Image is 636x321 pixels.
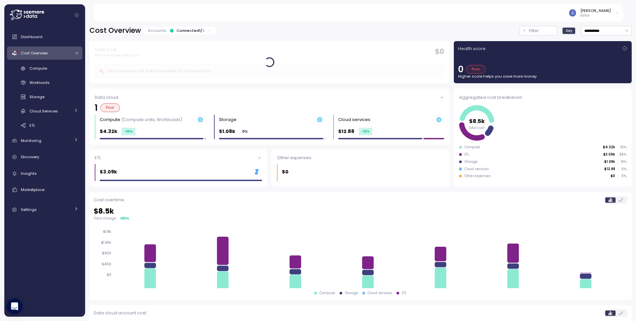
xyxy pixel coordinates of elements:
[89,26,141,35] h2: Cost Overview
[604,167,615,171] p: $12.88
[7,151,82,164] a: Discovery
[21,154,39,160] span: Discovery
[95,155,262,161] div: ETL
[73,13,81,18] button: Collapse navigation
[466,65,486,74] div: Poor
[7,167,82,180] a: Insights
[618,160,626,164] p: 13 %
[107,273,111,277] tspan: $0
[29,94,44,99] span: Storage
[122,128,135,135] div: -10 %
[290,280,301,284] tspan: [DATE]
[464,145,480,150] div: Compute
[89,89,450,145] a: Data cloud1PoorCompute (Compute units, Workloads)$4.32k-10%Storage $1.08k0%Cloud services $12.88-13%
[29,108,58,114] span: Cloud Services
[618,145,626,150] p: 51 %
[464,174,491,178] div: Other expenses
[148,28,167,33] p: Accounts:
[603,152,615,157] p: $3.09k
[464,152,469,157] div: ETL
[529,28,539,34] p: Filter
[459,94,626,101] div: Aggregated cost breakdown
[95,103,98,112] p: 1
[519,26,557,35] button: Filter
[464,160,478,164] div: Storage
[7,134,82,147] a: Monitoring
[7,77,82,88] a: Workloads
[94,310,146,316] p: Data cloud account cost
[402,291,407,295] div: ETL
[580,13,611,18] p: Editor
[202,28,205,33] p: 2
[144,280,156,284] tspan: [DATE]
[368,291,392,295] div: Cloud services
[100,116,182,123] div: Compute
[143,27,216,34] div: Accounts:Connected1/2
[604,160,615,164] p: $1.08k
[7,63,82,74] a: Compute
[100,128,117,135] p: $4.32k
[89,149,267,187] a: ETL$3.09k
[282,168,289,176] p: $0
[338,128,354,135] p: $12.88
[338,116,370,123] div: Cloud services
[21,138,41,143] span: Monitoring
[7,183,82,196] a: Marketplace
[7,46,82,60] a: Cost Overview
[458,74,627,79] p: Higher score helps you save more money
[21,34,42,39] span: Dashboard
[21,187,44,192] span: Marketplace
[507,280,519,284] tspan: [DATE]
[94,197,124,203] p: Cost overtime
[277,155,444,161] div: Other expenses
[458,45,486,52] p: Health score
[29,66,47,71] span: Compute
[122,216,129,221] div: 32 %
[320,291,335,295] div: Compute
[566,28,572,33] span: Day
[359,128,372,135] div: -13 %
[610,174,615,178] p: $0
[239,128,250,135] div: 0 %
[21,50,48,56] span: Cost Overview
[7,30,82,43] a: Dashboard
[464,167,489,171] div: Cloud services
[29,80,50,85] span: Workloads
[603,145,615,150] p: $4.32k
[569,9,576,16] img: ACg8ocLCy7HMj59gwelRyEldAl2GQfy23E10ipDNf0SDYCnD3y85RA=s96-c
[94,207,627,216] h2: $ 8.5k
[100,168,117,176] p: $3.09k
[7,120,82,131] a: ETL
[580,8,611,13] div: [PERSON_NAME]
[469,117,485,125] tspan: $8.5k
[362,280,374,284] tspan: [DATE]
[29,123,35,128] span: ETL
[469,125,485,130] tspan: Total cost
[618,174,626,178] p: 0 %
[217,280,229,284] tspan: [DATE]
[101,240,111,245] tspan: $1.35k
[100,103,120,112] div: Poor
[102,251,111,256] tspan: $900
[219,128,235,135] p: $1.08k
[618,152,626,157] p: 36 %
[121,116,182,123] p: (Compute units, Workloads)
[219,116,237,123] div: Storage
[580,280,592,284] tspan: [DATE]
[102,262,111,266] tspan: $450
[94,216,116,221] p: Total change
[95,94,444,101] div: Data cloud
[345,291,358,295] div: Storage
[618,167,626,171] p: 0 %
[7,105,82,116] a: Cloud Services
[21,207,37,212] span: Settings
[7,298,23,314] div: Open Intercom Messenger
[120,216,129,221] div: ▾
[103,230,111,234] tspan: $1.8k
[7,92,82,102] a: Storage
[458,65,463,74] p: 0
[177,28,205,33] div: Connected 1 /
[7,203,82,217] a: Settings
[21,171,37,176] span: Insights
